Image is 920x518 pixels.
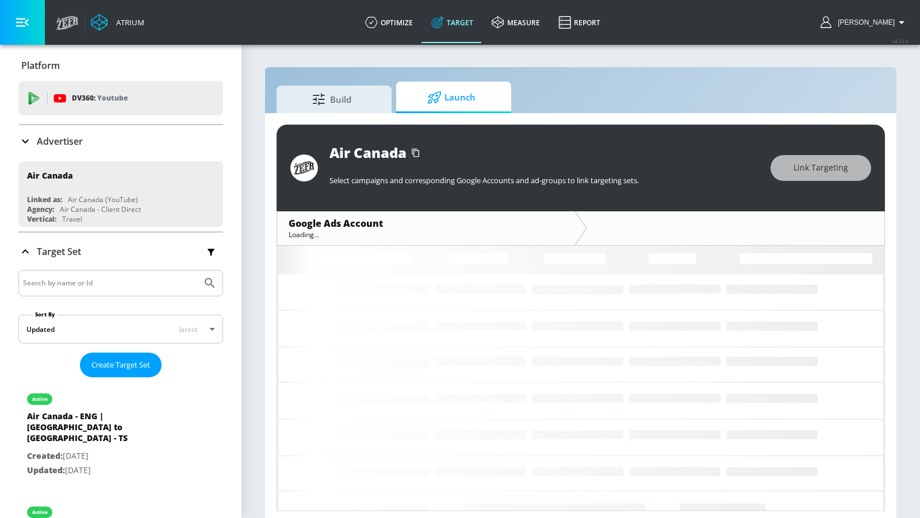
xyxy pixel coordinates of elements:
div: Google Ads Account [289,217,563,230]
div: active [32,509,48,515]
span: Create Target Set [91,358,150,372]
div: Air Canada - ENG | [GEOGRAPHIC_DATA] to [GEOGRAPHIC_DATA] - TS [27,411,188,449]
span: Launch [408,84,495,111]
div: Target Set [18,233,223,270]
p: Select campaigns and corresponding Google Accounts and ad-groups to link targeting sets. [329,175,759,185]
span: login as: anthony.tran@zefr.com [833,18,895,26]
button: Create Target Set [80,353,162,377]
input: Search by name or Id [23,276,197,291]
span: Build [288,86,375,113]
div: DV360: Youtube [18,81,223,115]
a: Atrium [91,14,144,31]
div: Advertiser [18,125,223,157]
a: Report [549,2,609,43]
div: Atrium [112,17,144,28]
span: Created: [27,450,63,461]
div: Air Canada [329,143,407,162]
div: Linked as: [27,195,62,204]
button: [PERSON_NAME] [821,16,908,29]
p: Youtube [97,92,128,104]
p: Advertiser [37,135,83,148]
p: Target Set [37,245,81,258]
div: Platform [18,49,223,82]
div: Travel [62,214,82,224]
div: Air CanadaLinked as:Air Canada (YouTube)Agency:Air Canada - Client DirectVertical:Travel [18,161,223,227]
div: activeAir Canada - ENG | [GEOGRAPHIC_DATA] to [GEOGRAPHIC_DATA] - TSCreated:[DATE]Updated:[DATE] [18,382,223,486]
div: active [32,396,48,402]
div: Updated [26,324,55,334]
p: [DATE] [27,463,188,478]
div: Loading... [289,230,563,239]
div: Agency: [27,204,54,214]
div: Vertical: [27,214,56,224]
label: Sort By [33,311,57,318]
div: Air Canada [27,170,73,181]
div: Google Ads AccountLoading... [277,211,574,245]
span: v 4.25.4 [892,38,908,44]
p: DV360: [72,92,128,105]
p: [DATE] [27,449,188,463]
p: Platform [21,59,60,72]
div: Air Canada (YouTube) [68,195,138,204]
a: Target [422,2,482,43]
a: optimize [356,2,422,43]
span: latest [179,324,198,334]
div: Air Canada - Client Direct [60,204,141,214]
span: Updated: [27,465,65,476]
a: measure [482,2,549,43]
